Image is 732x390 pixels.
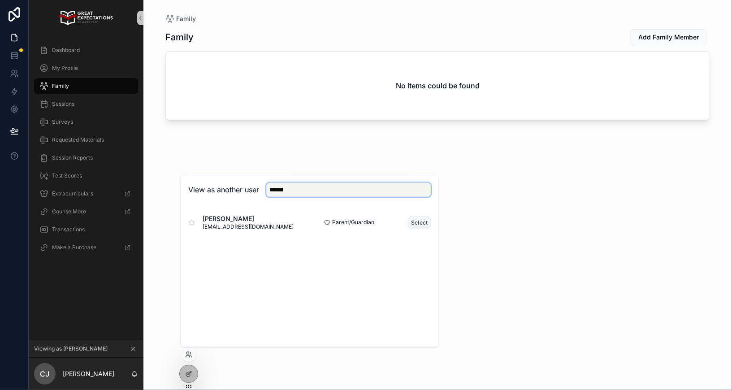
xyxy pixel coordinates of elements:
button: Select [408,216,431,229]
span: Viewing as [PERSON_NAME] [34,345,108,352]
span: Surveys [52,118,73,126]
a: My Profile [34,60,138,76]
span: Requested Materials [52,136,104,143]
button: Add Family Member [631,29,706,45]
span: [PERSON_NAME] [203,214,294,223]
span: Extracurriculars [52,190,93,197]
span: Family [52,82,69,90]
p: [PERSON_NAME] [63,369,114,378]
a: Family [34,78,138,94]
span: Transactions [52,226,85,233]
h2: View as another user [188,184,259,195]
span: Test Scores [52,172,82,179]
h1: Family [165,31,194,43]
span: Dashboard [52,47,80,54]
span: CounselMore [52,208,86,215]
a: Make a Purchase [34,239,138,256]
span: Make a Purchase [52,244,96,251]
span: Parent/Guardian [332,219,374,226]
a: Session Reports [34,150,138,166]
span: My Profile [52,65,78,72]
a: Transactions [34,221,138,238]
span: Family [176,14,196,23]
span: Add Family Member [638,33,699,42]
div: scrollable content [29,36,143,267]
a: Family [165,14,196,23]
a: Test Scores [34,168,138,184]
img: App logo [59,11,113,25]
a: Surveys [34,114,138,130]
a: Dashboard [34,42,138,58]
h2: No items could be found [396,80,480,91]
span: Sessions [52,100,74,108]
span: [EMAIL_ADDRESS][DOMAIN_NAME] [203,223,294,230]
span: Session Reports [52,154,93,161]
span: CJ [40,368,50,379]
a: CounselMore [34,204,138,220]
a: Requested Materials [34,132,138,148]
a: Extracurriculars [34,186,138,202]
a: Sessions [34,96,138,112]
